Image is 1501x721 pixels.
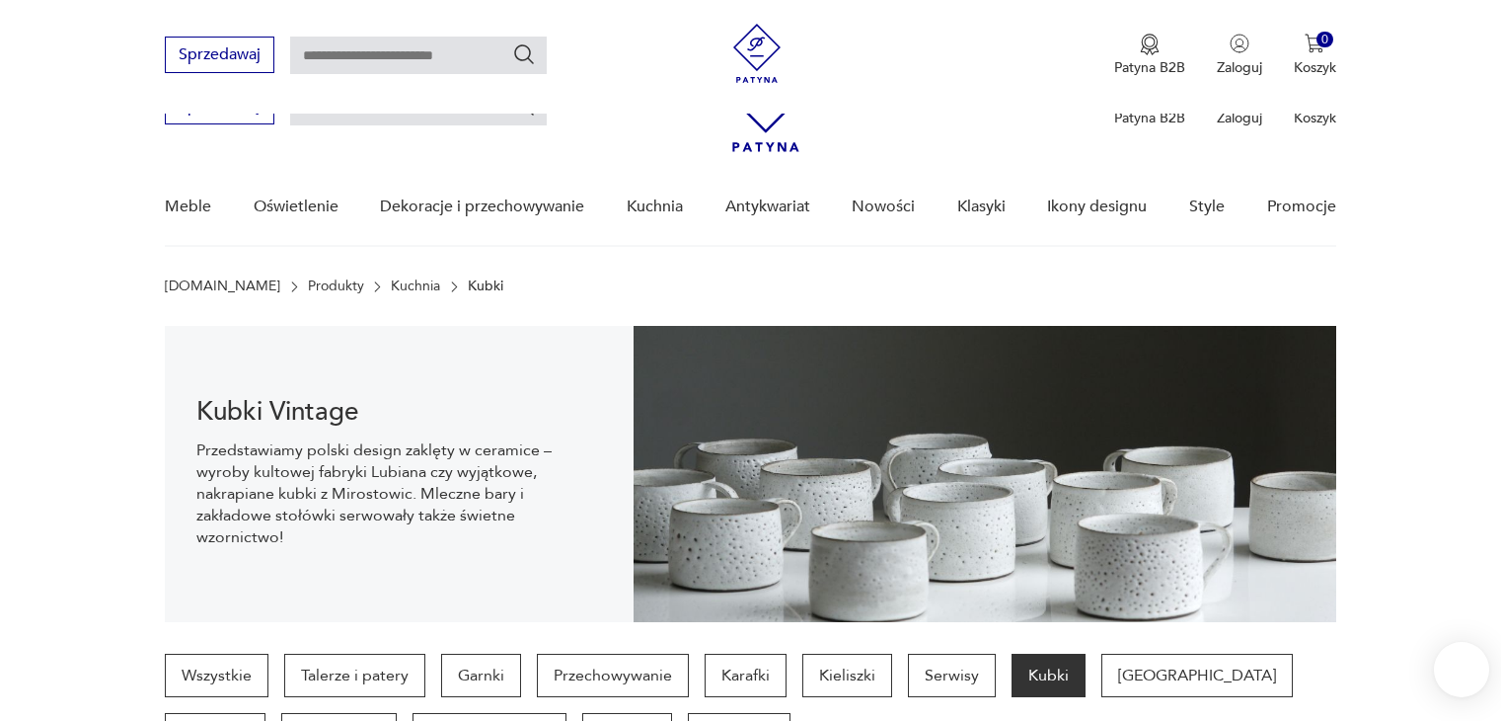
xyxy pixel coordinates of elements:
[725,169,810,245] a: Antykwariat
[1140,34,1160,55] img: Ikona medalu
[165,49,274,63] a: Sprzedawaj
[1230,34,1249,53] img: Ikonka użytkownika
[468,279,503,294] p: Kubki
[634,326,1336,622] img: c6889ce7cfaffc5c673006ca7561ba64.jpg
[1189,169,1225,245] a: Style
[957,169,1006,245] a: Klasyki
[802,654,892,697] a: Kieliszki
[196,400,602,424] h1: Kubki Vintage
[1114,34,1185,77] a: Ikona medaluPatyna B2B
[165,169,211,245] a: Meble
[391,279,440,294] a: Kuchnia
[380,169,584,245] a: Dekoracje i przechowywanie
[1294,34,1336,77] button: 0Koszyk
[1294,58,1336,77] p: Koszyk
[196,440,602,548] p: Przedstawiamy polski design zaklęty w ceramice – wyroby kultowej fabryki Lubiana czy wyjątkowe, n...
[705,654,787,697] a: Karafki
[1434,642,1489,697] iframe: Smartsupp widget button
[1012,654,1086,697] a: Kubki
[165,279,280,294] a: [DOMAIN_NAME]
[165,101,274,115] a: Sprzedawaj
[1217,58,1262,77] p: Zaloguj
[908,654,996,697] a: Serwisy
[1114,58,1185,77] p: Patyna B2B
[1101,654,1293,697] a: [GEOGRAPHIC_DATA]
[1316,32,1333,48] div: 0
[727,24,787,83] img: Patyna - sklep z meblami i dekoracjami vintage
[1114,34,1185,77] button: Patyna B2B
[1217,34,1262,77] button: Zaloguj
[165,37,274,73] button: Sprzedawaj
[308,279,364,294] a: Produkty
[512,42,536,66] button: Szukaj
[1217,109,1262,127] p: Zaloguj
[284,654,425,697] a: Talerze i patery
[165,654,268,697] a: Wszystkie
[852,169,915,245] a: Nowości
[1114,109,1185,127] p: Patyna B2B
[1047,169,1147,245] a: Ikony designu
[1267,169,1336,245] a: Promocje
[441,654,521,697] a: Garnki
[1305,34,1324,53] img: Ikona koszyka
[537,654,689,697] a: Przechowywanie
[627,169,683,245] a: Kuchnia
[254,169,338,245] a: Oświetlenie
[1294,109,1336,127] p: Koszyk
